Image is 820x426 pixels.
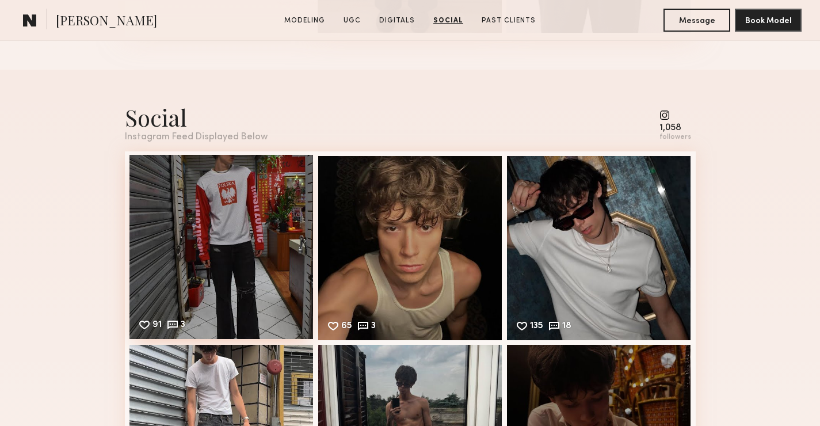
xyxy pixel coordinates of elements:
[735,9,802,32] button: Book Model
[181,321,185,331] div: 3
[339,16,365,26] a: UGC
[125,102,268,132] div: Social
[375,16,419,26] a: Digitals
[429,16,468,26] a: Social
[477,16,540,26] a: Past Clients
[659,124,691,132] div: 1,058
[56,12,157,32] span: [PERSON_NAME]
[152,321,162,331] div: 91
[663,9,730,32] button: Message
[659,133,691,142] div: followers
[341,322,352,332] div: 65
[530,322,543,332] div: 135
[371,322,376,332] div: 3
[562,322,571,332] div: 18
[280,16,330,26] a: Modeling
[125,132,268,142] div: Instagram Feed Displayed Below
[735,15,802,25] a: Book Model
